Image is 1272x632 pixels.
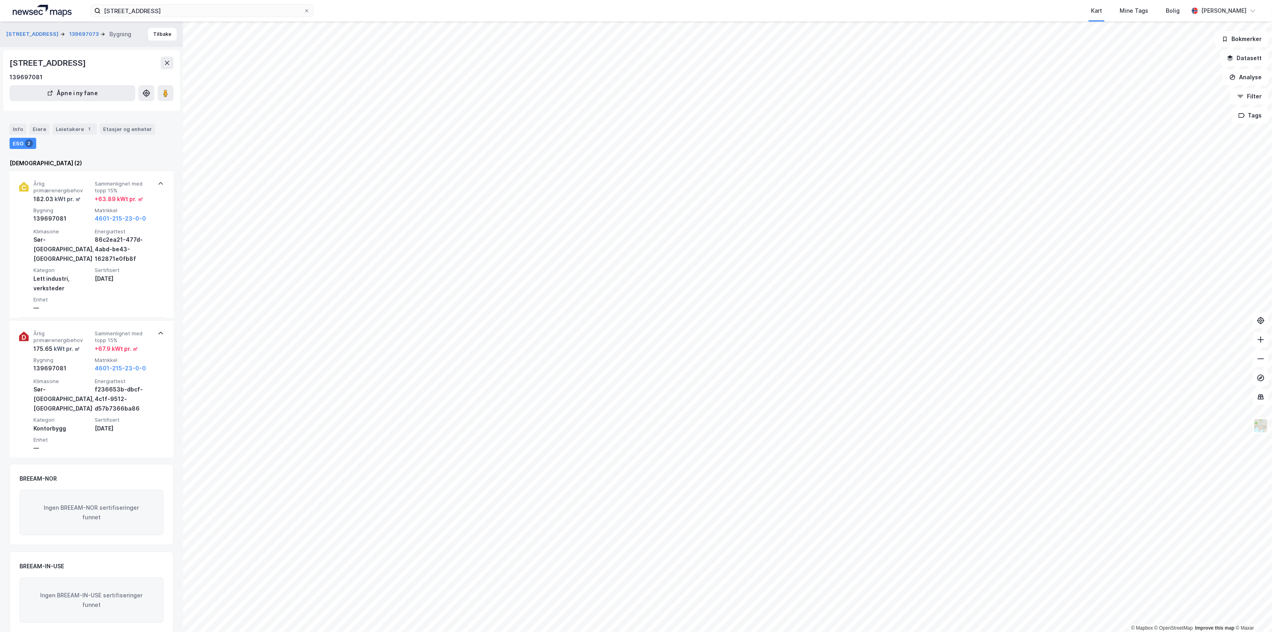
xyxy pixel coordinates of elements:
span: Klimasone [33,228,92,235]
span: Enhet [33,296,92,303]
span: Sertifisert [95,417,153,423]
button: Tags [1232,108,1269,123]
span: Årlig primærenergibehov [33,330,92,344]
div: ESG [10,138,36,149]
div: Info [10,123,26,135]
div: [DATE] [95,424,153,433]
input: Søk på adresse, matrikkel, gårdeiere, leietakere eller personer [101,5,304,17]
span: Kategori [33,267,92,274]
button: Åpne i ny fane [10,85,135,101]
div: Kart [1091,6,1102,16]
a: Mapbox [1131,625,1153,631]
button: [STREET_ADDRESS] [6,30,60,38]
button: Datasett [1220,50,1269,66]
span: Enhet [33,436,92,443]
span: Årlig primærenergibehov [33,180,92,194]
div: Sør-[GEOGRAPHIC_DATA], [GEOGRAPHIC_DATA] [33,235,92,264]
div: 139697081 [33,364,92,373]
span: Energiattest [95,378,153,385]
div: 1 [86,125,94,133]
span: Sertifisert [95,267,153,274]
button: 4601-215-23-0-0 [95,364,146,373]
div: 175.65 [33,344,80,354]
div: 2 [25,139,33,147]
button: 4601-215-23-0-0 [95,214,146,223]
div: 139697081 [33,214,92,223]
div: Leietakere [53,123,97,135]
div: Bolig [1166,6,1180,16]
div: Etasjer og enheter [103,125,152,133]
span: Kategori [33,417,92,423]
div: Bygning [109,29,131,39]
span: Energiattest [95,228,153,235]
div: — [33,443,92,453]
div: Ingen BREEAM-IN-USE sertifiseringer funnet [19,577,164,623]
div: [DEMOGRAPHIC_DATA] (2) [10,158,173,168]
span: Klimasone [33,378,92,385]
div: [DATE] [95,274,153,284]
div: [PERSON_NAME] [1201,6,1247,16]
div: 86c2ea21-477d-4abd-be43-162871e0fb8f [95,235,153,264]
button: Analyse [1223,69,1269,85]
div: Sør-[GEOGRAPHIC_DATA], [GEOGRAPHIC_DATA] [33,385,92,413]
span: Sammenlignet med topp 15% [95,330,153,344]
div: Mine Tags [1120,6,1148,16]
span: Bygning [33,357,92,364]
button: Filter [1231,88,1269,104]
div: f236653b-dbcf-4c1f-9512-d57b7366ba86 [95,385,153,413]
div: Eiere [29,123,49,135]
img: Z [1253,418,1268,433]
div: kWt pr. ㎡ [53,344,80,354]
div: + 63.89 kWt pr. ㎡ [95,194,143,204]
div: — [33,303,92,313]
div: kWt pr. ㎡ [53,194,81,204]
span: Bygning [33,207,92,214]
span: Sammenlignet med topp 15% [95,180,153,194]
div: Kontorbygg [33,424,92,433]
div: 139697081 [10,72,43,82]
div: Ingen BREEAM-NOR sertifiseringer funnet [19,490,164,535]
div: [STREET_ADDRESS] [10,57,88,69]
button: Bokmerker [1215,31,1269,47]
button: Tilbake [148,28,177,41]
div: 182.03 [33,194,81,204]
iframe: Chat Widget [1232,594,1272,632]
button: 139697073 [69,30,100,38]
div: + 67.9 kWt pr. ㎡ [95,344,138,354]
a: OpenStreetMap [1155,625,1193,631]
div: Lett industri, verksteder [33,274,92,293]
span: Matrikkel [95,207,153,214]
a: Improve this map [1195,625,1235,631]
span: Matrikkel [95,357,153,364]
div: BREEAM-NOR [19,474,57,483]
img: logo.a4113a55bc3d86da70a041830d287a7e.svg [13,5,72,17]
div: BREEAM-IN-USE [19,562,64,571]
